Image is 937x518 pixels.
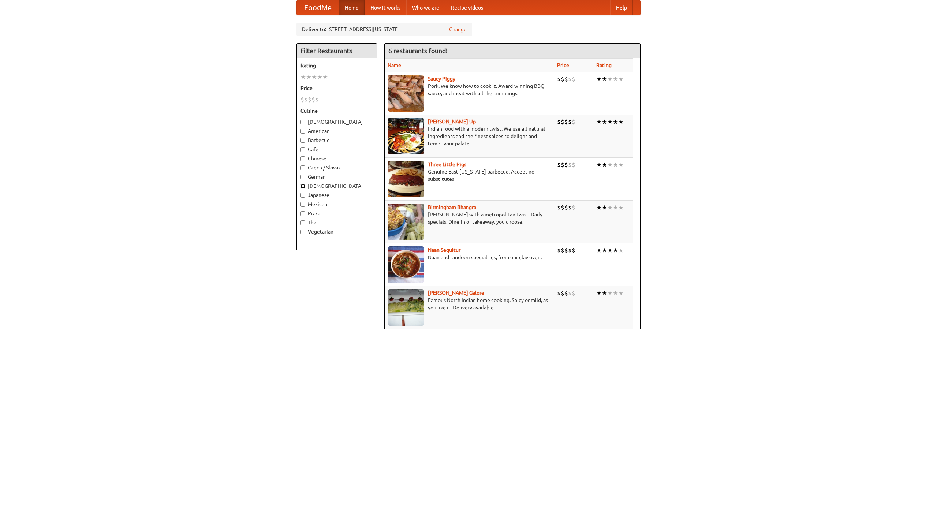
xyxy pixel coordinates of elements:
[311,73,317,81] li: ★
[613,246,618,254] li: ★
[300,138,305,143] input: Barbecue
[596,62,612,68] a: Rating
[568,246,572,254] li: $
[561,161,564,169] li: $
[445,0,489,15] a: Recipe videos
[300,107,373,115] h5: Cuisine
[300,62,373,69] h5: Rating
[300,191,373,199] label: Japanese
[618,75,624,83] li: ★
[607,161,613,169] li: ★
[388,125,551,147] p: Indian food with a modern twist. We use all-natural ingredients and the finest spices to delight ...
[568,289,572,297] li: $
[602,289,607,297] li: ★
[296,23,472,36] div: Deliver to: [STREET_ADDRESS][US_STATE]
[613,75,618,83] li: ★
[607,204,613,212] li: ★
[388,75,424,112] img: saucy.jpg
[557,62,569,68] a: Price
[618,161,624,169] li: ★
[300,120,305,124] input: [DEMOGRAPHIC_DATA]
[568,118,572,126] li: $
[317,73,322,81] li: ★
[564,118,568,126] li: $
[300,137,373,144] label: Barbecue
[428,76,455,82] a: Saucy Piggy
[564,246,568,254] li: $
[300,164,373,171] label: Czech / Slovak
[561,118,564,126] li: $
[388,246,424,283] img: naansequitur.jpg
[561,75,564,83] li: $
[607,246,613,254] li: ★
[300,193,305,198] input: Japanese
[428,247,460,253] a: Naan Sequitur
[572,204,575,212] li: $
[300,211,305,216] input: Pizza
[561,246,564,254] li: $
[602,118,607,126] li: ★
[568,161,572,169] li: $
[304,96,308,104] li: $
[613,161,618,169] li: ★
[572,118,575,126] li: $
[388,211,551,226] p: [PERSON_NAME] with a metropolitan twist. Daily specials. Dine-in or takeaway, you choose.
[610,0,633,15] a: Help
[618,289,624,297] li: ★
[428,119,476,124] a: [PERSON_NAME] Up
[596,289,602,297] li: ★
[322,73,328,81] li: ★
[607,118,613,126] li: ★
[300,230,305,234] input: Vegetarian
[561,204,564,212] li: $
[300,173,373,180] label: German
[572,246,575,254] li: $
[557,75,561,83] li: $
[572,161,575,169] li: $
[300,175,305,179] input: German
[557,246,561,254] li: $
[300,155,373,162] label: Chinese
[607,289,613,297] li: ★
[607,75,613,83] li: ★
[568,75,572,83] li: $
[365,0,406,15] a: How it works
[388,289,424,326] img: currygalore.jpg
[300,147,305,152] input: Cafe
[564,204,568,212] li: $
[300,219,373,226] label: Thai
[300,118,373,126] label: [DEMOGRAPHIC_DATA]
[564,289,568,297] li: $
[300,127,373,135] label: American
[300,129,305,134] input: American
[613,289,618,297] li: ★
[428,290,484,296] a: [PERSON_NAME] Galore
[300,220,305,225] input: Thai
[602,246,607,254] li: ★
[388,47,448,54] ng-pluralize: 6 restaurants found!
[557,204,561,212] li: $
[300,202,305,207] input: Mexican
[602,204,607,212] li: ★
[388,297,551,311] p: Famous North Indian home cooking. Spicy or mild, as you like it. Delivery available.
[596,204,602,212] li: ★
[388,204,424,240] img: bhangra.jpg
[564,161,568,169] li: $
[557,289,561,297] li: $
[449,26,467,33] a: Change
[572,289,575,297] li: $
[388,118,424,154] img: curryup.jpg
[596,161,602,169] li: ★
[602,161,607,169] li: ★
[428,204,476,210] a: Birmingham Bhangra
[300,156,305,161] input: Chinese
[428,161,466,167] a: Three Little Pigs
[300,146,373,153] label: Cafe
[602,75,607,83] li: ★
